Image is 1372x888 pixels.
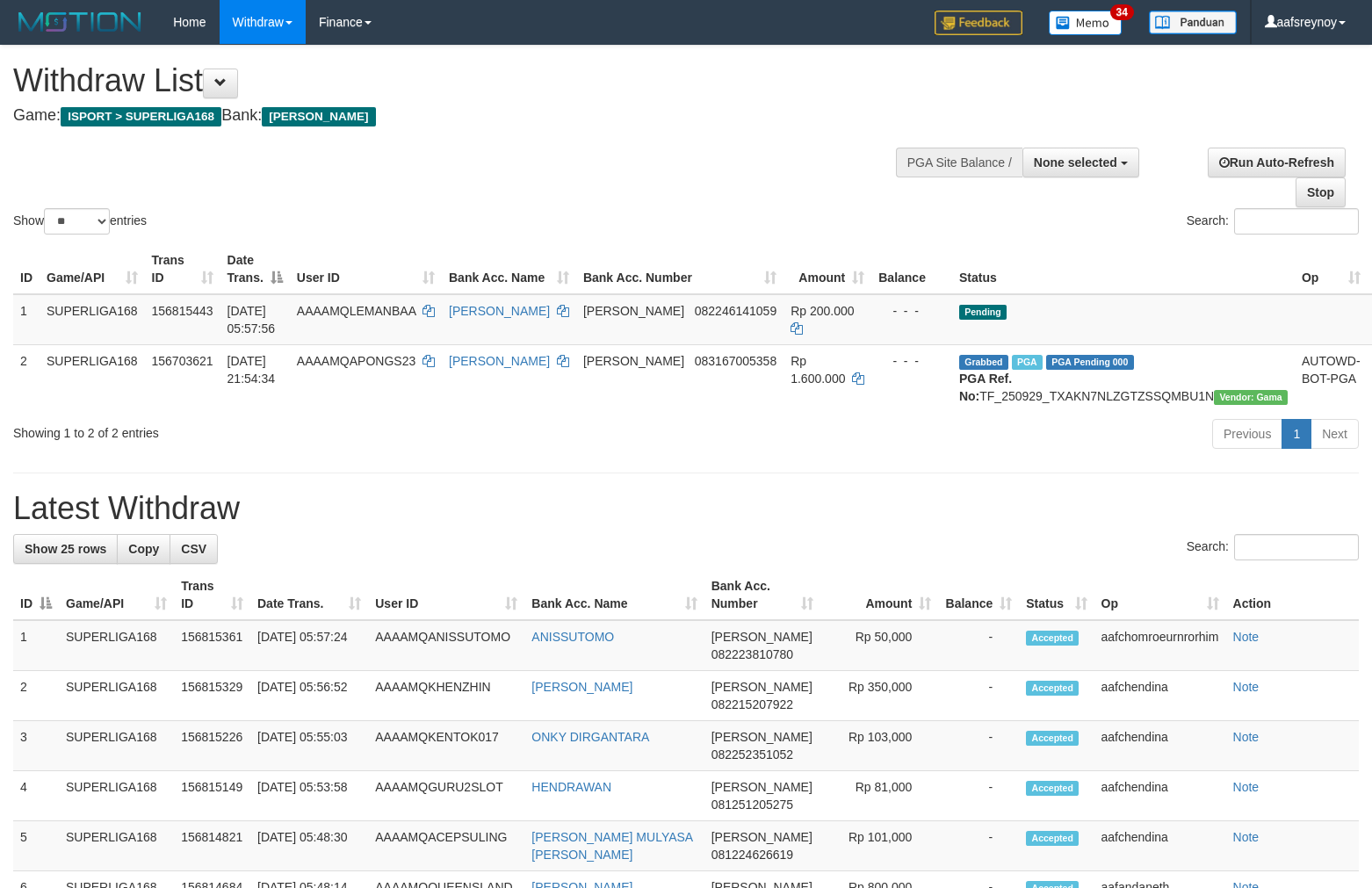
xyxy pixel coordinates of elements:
[820,570,938,620] th: Amount: activate to sort column ascending
[1187,208,1359,235] label: Search:
[174,620,250,671] td: 156815361
[711,647,793,661] span: Copy 082223810780 to clipboard
[820,821,938,871] td: Rp 101,000
[791,354,845,386] span: Rp 1.600.000
[1226,570,1359,620] th: Action
[227,304,276,336] span: [DATE] 05:57:56
[13,244,40,294] th: ID
[711,630,812,644] span: [PERSON_NAME]
[871,244,952,294] th: Balance
[583,304,684,318] span: [PERSON_NAME]
[791,304,854,318] span: Rp 200.000
[25,542,106,556] span: Show 25 rows
[1296,177,1346,207] a: Stop
[152,354,213,368] span: 156703621
[297,304,415,318] span: AAAAMQLEMANBAA
[368,821,524,871] td: AAAAMQACEPSULING
[59,671,174,721] td: SUPERLIGA168
[13,417,559,442] div: Showing 1 to 2 of 2 entries
[13,107,897,125] h4: Game: Bank:
[959,372,1012,403] b: PGA Ref. No:
[59,821,174,871] td: SUPERLIGA168
[13,294,40,345] td: 1
[13,208,147,235] label: Show entries
[13,9,147,35] img: MOTION_logo.png
[783,244,871,294] th: Amount: activate to sort column ascending
[820,721,938,771] td: Rp 103,000
[174,570,250,620] th: Trans ID: activate to sort column ascending
[1233,630,1260,644] a: Note
[695,354,776,368] span: Copy 083167005358 to clipboard
[250,671,368,721] td: [DATE] 05:56:52
[1012,355,1043,370] span: Marked by aafchhiseyha
[297,354,415,368] span: AAAAMQAPONGS23
[820,620,938,671] td: Rp 50,000
[896,148,1022,177] div: PGA Site Balance /
[13,771,59,821] td: 4
[13,721,59,771] td: 3
[1282,419,1311,449] a: 1
[1019,570,1094,620] th: Status: activate to sort column ascending
[145,244,220,294] th: Trans ID: activate to sort column ascending
[1110,4,1134,20] span: 34
[1208,148,1346,177] a: Run Auto-Refresh
[449,304,550,318] a: [PERSON_NAME]
[820,771,938,821] td: Rp 81,000
[290,244,442,294] th: User ID: activate to sort column ascending
[935,11,1022,35] img: Feedback.jpg
[152,304,213,318] span: 156815443
[938,671,1019,721] td: -
[1094,671,1226,721] td: aafchendina
[938,570,1019,620] th: Balance: activate to sort column ascending
[938,721,1019,771] td: -
[704,570,821,620] th: Bank Acc. Number: activate to sort column ascending
[952,344,1295,412] td: TF_250929_TXAKN7NLZGTZSSQMBU1N
[1026,681,1079,696] span: Accepted
[938,771,1019,821] td: -
[1046,355,1134,370] span: PGA Pending
[59,570,174,620] th: Game/API: activate to sort column ascending
[959,305,1007,320] span: Pending
[1094,771,1226,821] td: aafchendina
[1094,570,1226,620] th: Op: activate to sort column ascending
[262,107,375,126] span: [PERSON_NAME]
[40,294,145,345] td: SUPERLIGA168
[44,208,110,235] select: Showentries
[711,697,793,711] span: Copy 082215207922 to clipboard
[250,771,368,821] td: [DATE] 05:53:58
[449,354,550,368] a: [PERSON_NAME]
[40,344,145,412] td: SUPERLIGA168
[442,244,576,294] th: Bank Acc. Name: activate to sort column ascending
[13,491,1359,526] h1: Latest Withdraw
[13,534,118,564] a: Show 25 rows
[13,344,40,412] td: 2
[711,747,793,762] span: Copy 082252351052 to clipboard
[250,721,368,771] td: [DATE] 05:55:03
[1233,680,1260,694] a: Note
[59,771,174,821] td: SUPERLIGA168
[1026,831,1079,846] span: Accepted
[531,830,692,862] a: [PERSON_NAME] MULYASA [PERSON_NAME]
[174,721,250,771] td: 156815226
[531,630,614,644] a: ANISSUTOMO
[878,352,945,370] div: - - -
[1049,11,1123,35] img: Button%20Memo.svg
[1149,11,1237,34] img: panduan.png
[181,542,206,556] span: CSV
[250,620,368,671] td: [DATE] 05:57:24
[1187,534,1359,560] label: Search:
[531,730,649,744] a: ONKY DIRGANTARA
[1311,419,1359,449] a: Next
[368,721,524,771] td: AAAAMQKENTOK017
[1022,148,1139,177] button: None selected
[170,534,218,564] a: CSV
[1026,731,1079,746] span: Accepted
[1233,830,1260,844] a: Note
[174,671,250,721] td: 156815329
[59,620,174,671] td: SUPERLIGA168
[711,848,793,862] span: Copy 081224626619 to clipboard
[583,354,684,368] span: [PERSON_NAME]
[174,771,250,821] td: 156815149
[711,798,793,812] span: Copy 081251205275 to clipboard
[368,570,524,620] th: User ID: activate to sort column ascending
